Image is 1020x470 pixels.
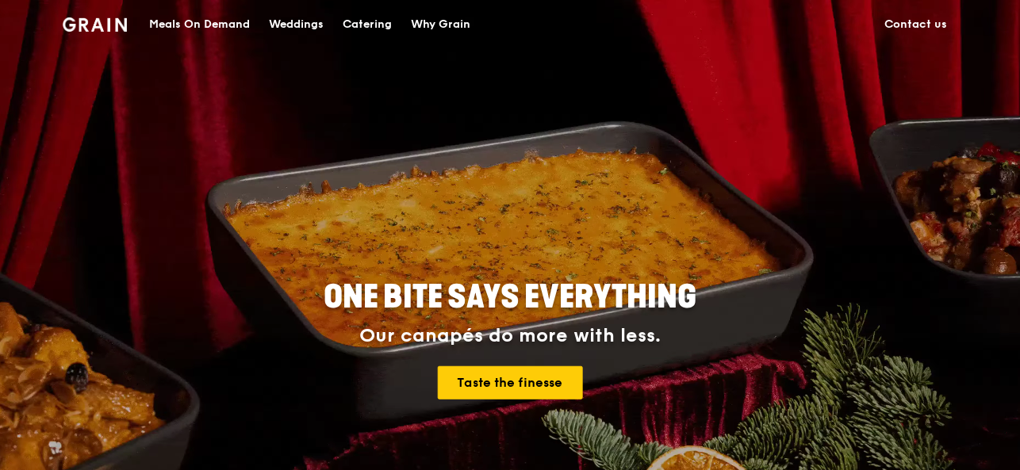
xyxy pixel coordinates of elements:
[411,1,471,48] div: Why Grain
[401,1,481,48] a: Why Grain
[438,366,583,399] a: Taste the finesse
[149,1,250,48] div: Meals On Demand
[876,1,957,48] a: Contact us
[324,278,696,316] span: ONE BITE SAYS EVERYTHING
[343,1,392,48] div: Catering
[269,1,324,48] div: Weddings
[63,17,127,32] img: Grain
[333,1,401,48] a: Catering
[224,325,796,347] div: Our canapés do more with less.
[259,1,333,48] a: Weddings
